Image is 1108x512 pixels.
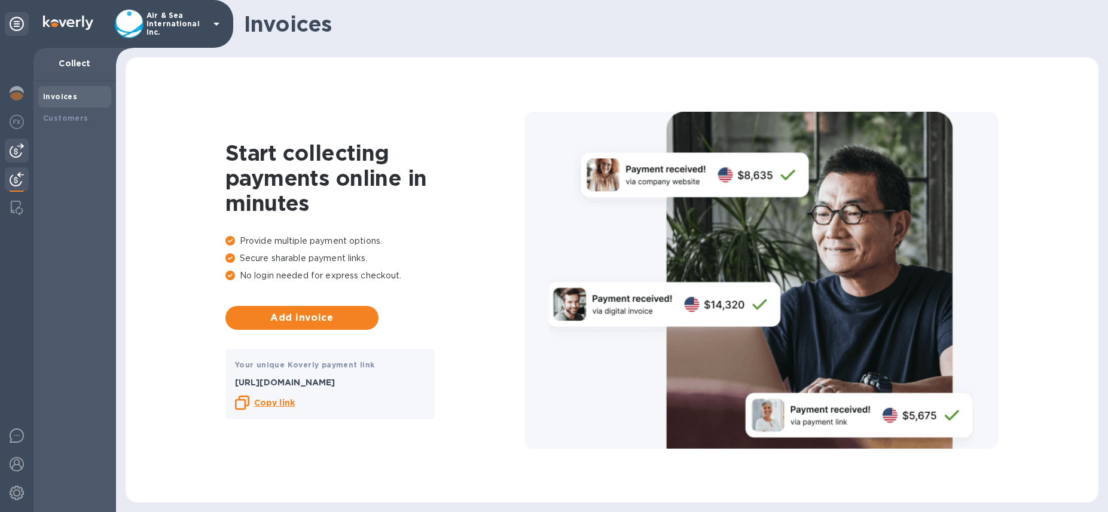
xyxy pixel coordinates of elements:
b: Your unique Koverly payment link [235,360,375,369]
img: Foreign exchange [10,115,24,129]
b: Invoices [43,92,77,101]
p: Air & Sea International Inc. [146,11,206,36]
p: Collect [43,57,106,69]
iframe: Chat Widget [1048,455,1108,512]
h1: Start collecting payments online in minutes [225,140,524,216]
p: Secure sharable payment links. [225,252,524,265]
p: Provide multiple payment options. [225,235,524,247]
img: Logo [43,16,93,30]
button: Add invoice [225,306,379,330]
h1: Invoices [244,11,1089,36]
p: No login needed for express checkout. [225,269,524,282]
span: Add invoice [235,311,369,325]
b: Copy link [254,398,295,407]
p: [URL][DOMAIN_NAME] [235,376,425,388]
div: Unpin categories [5,12,29,36]
b: Customers [43,114,88,122]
